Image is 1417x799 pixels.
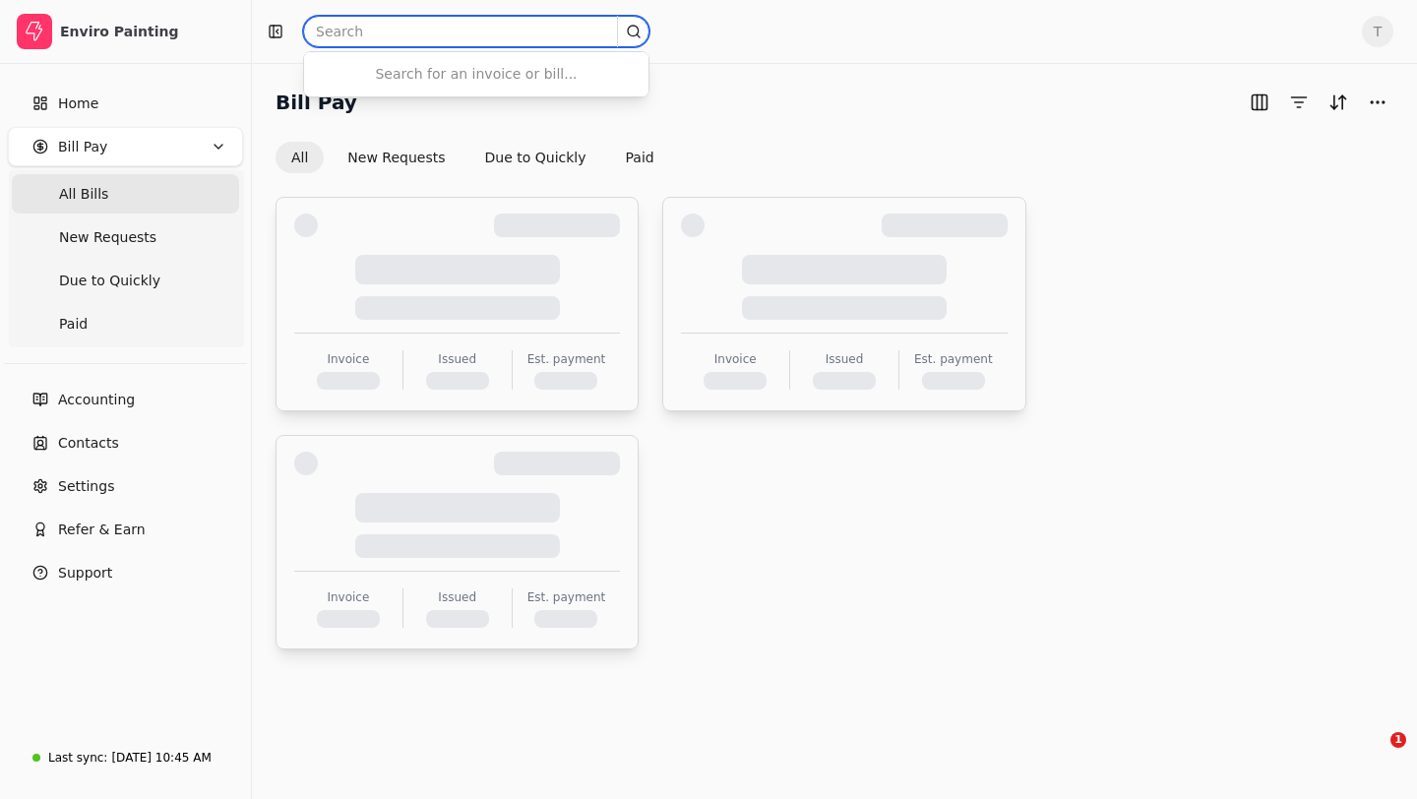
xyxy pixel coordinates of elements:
[8,380,243,419] a: Accounting
[8,553,243,592] button: Support
[610,142,670,173] button: Paid
[59,314,88,335] span: Paid
[276,142,670,173] div: Invoice filter options
[8,423,243,462] a: Contacts
[8,127,243,166] button: Bill Pay
[8,740,243,775] a: Last sync:[DATE] 10:45 AM
[12,304,239,343] a: Paid
[12,174,239,214] a: All Bills
[8,510,243,549] button: Refer & Earn
[12,217,239,257] a: New Requests
[469,142,602,173] button: Due to Quickly
[914,350,993,368] div: Est. payment
[527,588,606,606] div: Est. payment
[59,227,156,248] span: New Requests
[58,137,107,157] span: Bill Pay
[438,350,476,368] div: Issued
[58,93,98,114] span: Home
[1362,16,1393,47] button: T
[59,271,160,291] span: Due to Quickly
[58,563,112,584] span: Support
[48,749,107,767] div: Last sync:
[58,433,119,454] span: Contacts
[327,350,369,368] div: Invoice
[527,350,606,368] div: Est. payment
[58,520,146,540] span: Refer & Earn
[58,476,114,497] span: Settings
[276,87,357,118] h2: Bill Pay
[714,350,757,368] div: Invoice
[111,749,211,767] div: [DATE] 10:45 AM
[304,52,648,96] div: Suggestions
[332,142,461,173] button: New Requests
[1323,87,1354,118] button: Sort
[327,588,369,606] div: Invoice
[60,22,234,41] div: Enviro Painting
[304,52,648,96] div: Search for an invoice or bill...
[8,466,243,506] a: Settings
[8,84,243,123] a: Home
[1350,732,1397,779] iframe: Intercom live chat
[303,16,649,47] input: Search
[58,390,135,410] span: Accounting
[59,184,108,205] span: All Bills
[12,261,239,300] a: Due to Quickly
[826,350,864,368] div: Issued
[276,142,324,173] button: All
[1362,87,1393,118] button: More
[438,588,476,606] div: Issued
[1390,732,1406,748] span: 1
